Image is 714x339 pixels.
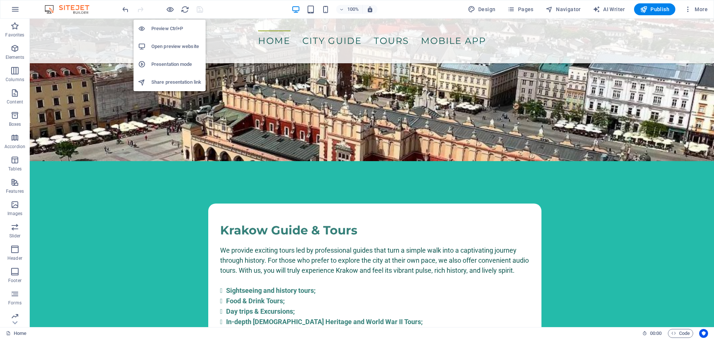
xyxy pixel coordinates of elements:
p: Favorites [5,32,24,38]
button: Usercentrics [699,329,708,338]
span: : [655,330,656,336]
iframe: To enrich screen reader interactions, please activate Accessibility in Grammarly extension settings [30,19,714,327]
p: Accordion [4,144,25,150]
h6: Share presentation link [151,78,201,87]
p: Images [7,211,23,217]
button: More [681,3,711,15]
p: Elements [6,54,25,60]
p: Tables [8,166,22,172]
p: Header [7,255,22,261]
h6: Preview Ctrl+P [151,24,201,33]
button: Code [668,329,693,338]
p: Columns [6,77,24,83]
span: 00 00 [650,329,662,338]
h6: Open preview website [151,42,201,51]
span: Code [671,329,690,338]
p: Footer [8,278,22,284]
p: Slider [9,233,21,239]
p: Features [6,188,24,194]
p: Forms [8,300,22,306]
h6: Session time [642,329,662,338]
span: More [684,6,708,13]
p: Content [7,99,23,105]
a: Click to cancel selection. Double-click to open Pages [6,329,26,338]
p: Boxes [9,121,21,127]
h6: Presentation mode [151,60,201,69]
